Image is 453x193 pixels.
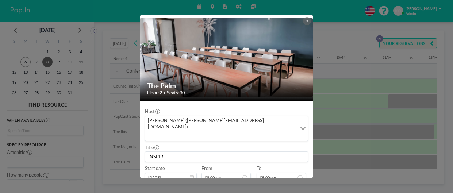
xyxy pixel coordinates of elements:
[146,132,296,139] input: Search for option
[201,166,212,171] label: From
[145,166,165,171] label: Start date
[140,18,313,97] img: 537.png
[145,152,308,162] input: (No title)
[145,109,160,115] label: Host
[253,167,254,180] span: -
[145,116,308,141] div: Search for option
[147,117,295,130] span: [PERSON_NAME] ([PERSON_NAME][EMAIL_ADDRESS][DOMAIN_NAME])
[147,90,162,96] span: Floor: 2
[164,91,165,95] span: •
[145,145,159,151] label: Title
[147,81,307,90] h2: The Palm
[167,90,185,96] span: Seats: 30
[257,166,261,171] label: To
